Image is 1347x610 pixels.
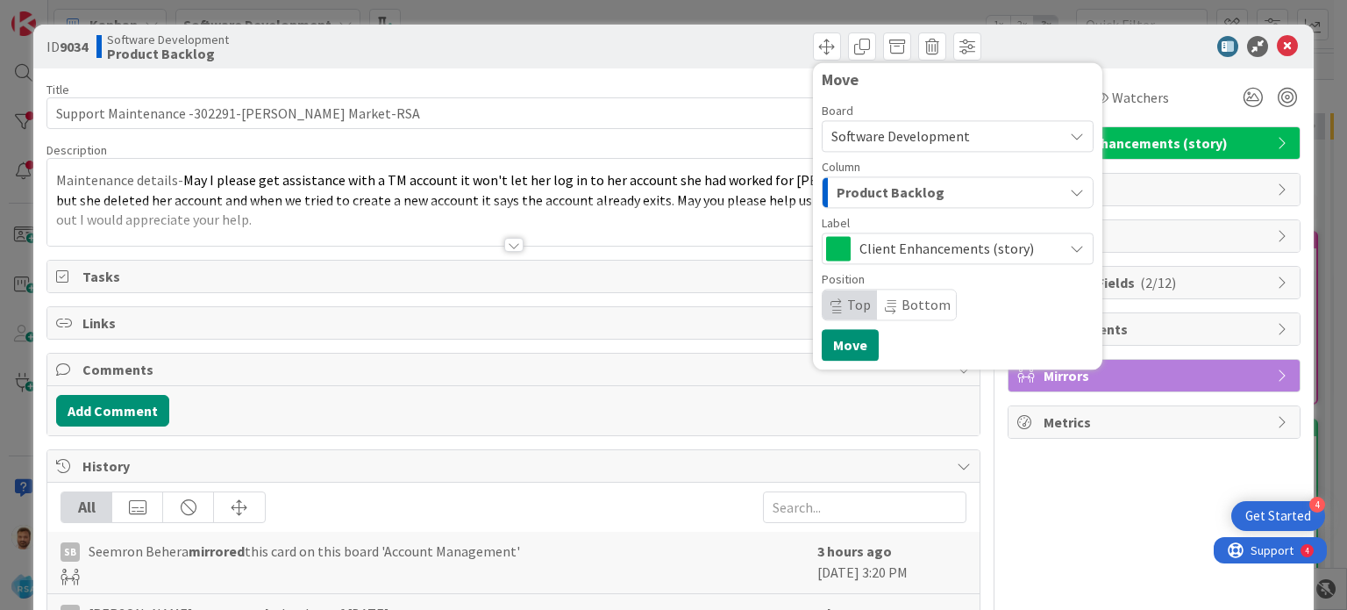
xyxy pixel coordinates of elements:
[822,329,879,361] button: Move
[859,236,1054,261] span: Client Enhancements (story)
[817,541,966,585] div: [DATE] 3:20 PM
[61,492,112,522] div: All
[837,181,944,204] span: Product Backlog
[1044,365,1268,386] span: Mirrors
[1044,319,1268,340] span: Attachments
[1309,497,1325,513] div: 4
[822,273,865,285] span: Position
[1112,87,1169,108] span: Watchers
[1044,133,1268,154] span: Client Enhancements (story)
[822,161,860,173] span: Column
[56,170,970,230] p: Maintenance details-
[822,217,850,229] span: Label
[82,359,947,380] span: Comments
[817,542,892,560] b: 3 hours ago
[91,7,96,21] div: 4
[1231,501,1325,531] div: Open Get Started checklist, remaining modules: 4
[37,3,80,24] span: Support
[1044,179,1268,200] span: Dates
[822,176,1094,208] button: Product Backlog
[46,97,980,129] input: type card name here...
[822,71,1094,89] div: Move
[189,542,245,560] b: mirrored
[1044,412,1268,433] span: Metrics
[61,542,80,562] div: SB
[46,36,88,57] span: ID
[1140,274,1176,291] span: ( 2/12 )
[46,142,107,158] span: Description
[60,38,88,55] b: 9034
[82,266,947,287] span: Tasks
[46,82,69,97] label: Title
[1245,507,1311,525] div: Get Started
[902,296,951,313] span: Bottom
[82,312,947,334] span: Links
[822,104,853,117] span: Board
[831,127,970,145] span: Software Development
[56,171,968,228] span: May I please get assistance with a TM account it won't let her log in to her account she had work...
[847,296,871,313] span: Top
[107,32,229,47] span: Software Development
[1044,272,1268,293] span: Custom Fields
[82,456,947,477] span: History
[56,395,169,427] button: Add Comment
[1044,226,1268,247] span: Block
[107,47,229,61] b: Product Backlog
[89,541,520,562] span: Seemron Behera this card on this board 'Account Management'
[763,492,966,523] input: Search...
